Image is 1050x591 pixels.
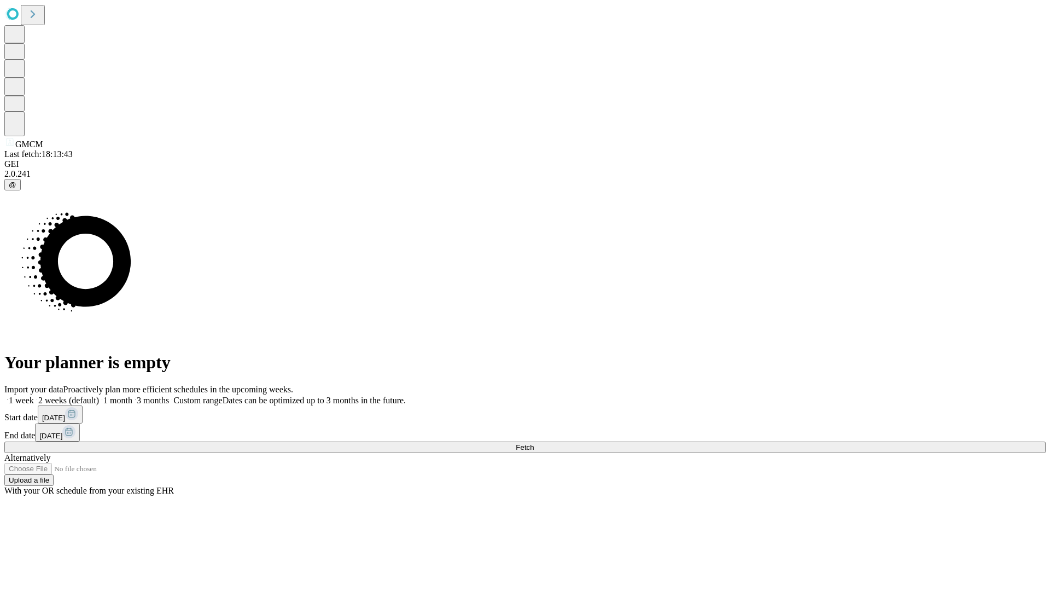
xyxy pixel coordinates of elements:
[4,424,1046,442] div: End date
[4,149,73,159] span: Last fetch: 18:13:43
[137,396,169,405] span: 3 months
[4,405,1046,424] div: Start date
[15,140,43,149] span: GMCM
[223,396,406,405] span: Dates can be optimized up to 3 months in the future.
[4,486,174,495] span: With your OR schedule from your existing EHR
[4,159,1046,169] div: GEI
[4,169,1046,179] div: 2.0.241
[103,396,132,405] span: 1 month
[35,424,80,442] button: [DATE]
[4,453,50,462] span: Alternatively
[173,396,222,405] span: Custom range
[42,414,65,422] span: [DATE]
[63,385,293,394] span: Proactively plan more efficient schedules in the upcoming weeks.
[38,405,83,424] button: [DATE]
[4,442,1046,453] button: Fetch
[9,181,16,189] span: @
[4,474,54,486] button: Upload a file
[4,352,1046,373] h1: Your planner is empty
[9,396,34,405] span: 1 week
[4,385,63,394] span: Import your data
[38,396,99,405] span: 2 weeks (default)
[4,179,21,190] button: @
[516,443,534,451] span: Fetch
[39,432,62,440] span: [DATE]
